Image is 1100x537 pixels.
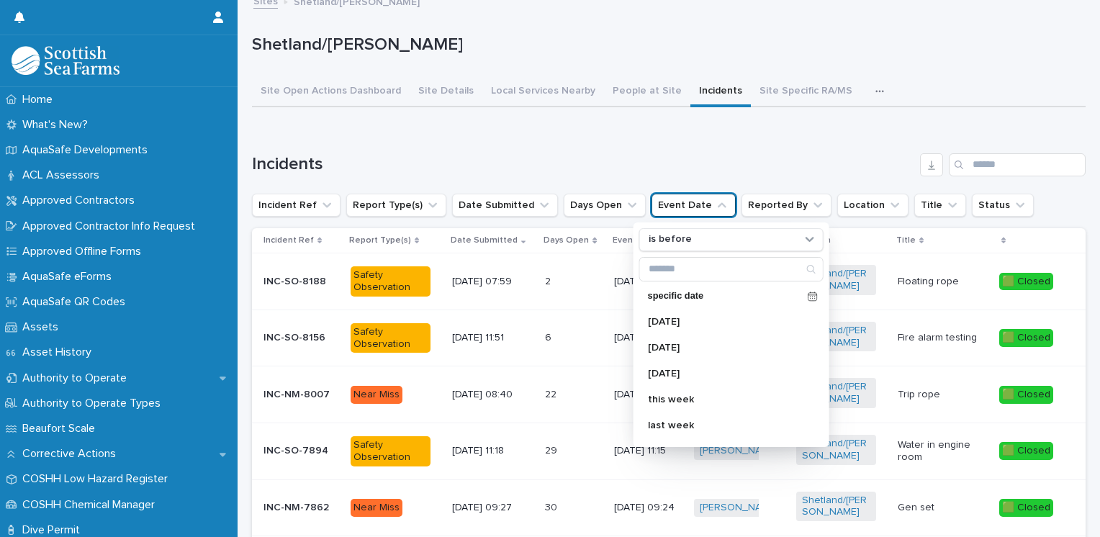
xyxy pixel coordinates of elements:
[252,479,1086,536] tr: INC-NM-7862Near Miss[DATE] 09:273030 [DATE] 09:24[PERSON_NAME] Shetland/[PERSON_NAME] Gen set🟩 Cl...
[614,332,682,344] p: [DATE] 11:45
[652,194,736,217] button: Event Date
[648,317,801,327] p: [DATE]
[545,442,560,457] p: 29
[898,389,978,401] p: Trip rope
[252,154,914,175] h1: Incidents
[896,233,916,248] p: Title
[545,273,554,288] p: 2
[649,233,692,245] p: is before
[914,194,966,217] button: Title
[351,266,430,297] div: Safety Observation
[263,233,314,248] p: Incident Ref
[482,77,604,107] button: Local Services Nearby
[613,233,659,248] p: Event Date
[17,320,70,334] p: Assets
[351,386,402,404] div: Near Miss
[648,394,801,405] p: this week
[544,233,589,248] p: Days Open
[999,329,1053,347] div: 🟩 Closed
[751,77,861,107] button: Site Specific RA/MS
[564,194,646,217] button: Days Open
[452,502,532,514] p: [DATE] 09:27
[898,276,978,288] p: Floating rope
[346,194,446,217] button: Report Type(s)
[614,502,682,514] p: [DATE] 09:24
[17,295,137,309] p: AquaSafe QR Codes
[898,439,978,464] p: Water in engine room
[12,46,120,75] img: bPIBxiqnSb2ggTQWdOVV
[648,343,801,353] p: [DATE]
[898,332,978,344] p: Fire alarm testing
[17,245,153,258] p: Approved Offline Forms
[545,386,559,401] p: 22
[741,194,831,217] button: Reported By
[837,194,909,217] button: Location
[648,420,801,430] p: last week
[349,233,411,248] p: Report Type(s)
[949,153,1086,176] input: Search
[17,220,207,233] p: Approved Contractor Info Request
[17,371,138,385] p: Authority to Operate
[999,273,1053,291] div: 🟩 Closed
[802,495,870,519] a: Shetland/[PERSON_NAME]
[545,499,560,514] p: 30
[252,77,410,107] button: Site Open Actions Dashboard
[802,268,870,292] a: Shetland/[PERSON_NAME]
[17,194,146,207] p: Approved Contractors
[252,194,341,217] button: Incident Ref
[410,77,482,107] button: Site Details
[351,499,402,517] div: Near Miss
[17,93,64,107] p: Home
[451,233,518,248] p: Date Submitted
[17,168,111,182] p: ACL Assessors
[640,258,823,281] input: Search
[252,423,1086,479] tr: INC-SO-7894Safety Observation[DATE] 11:182929 [DATE] 11:15[PERSON_NAME] Shetland/[PERSON_NAME] Wa...
[17,447,127,461] p: Corrective Actions
[17,397,172,410] p: Authority to Operate Types
[700,502,778,514] a: [PERSON_NAME]
[252,35,1080,55] p: Shetland/[PERSON_NAME]
[17,523,91,537] p: Dive Permit
[263,502,339,514] p: INC-NM-7862
[802,325,870,349] a: Shetland/[PERSON_NAME]
[972,194,1034,217] button: Status
[648,369,801,379] p: [DATE]
[614,276,682,288] p: [DATE] 11:30
[999,442,1053,460] div: 🟩 Closed
[252,310,1086,366] tr: INC-SO-8156Safety Observation[DATE] 11:5166 [DATE] 11:45[PERSON_NAME] Shetland/[PERSON_NAME] Fire...
[452,276,532,288] p: [DATE] 07:59
[252,253,1086,310] tr: INC-SO-8188Safety Observation[DATE] 07:5922 [DATE] 11:30[PERSON_NAME] Shetland/[PERSON_NAME] Floa...
[17,346,103,359] p: Asset History
[700,445,778,457] a: [PERSON_NAME]
[17,498,166,512] p: COSHH Chemical Manager
[263,332,339,344] p: INC-SO-8156
[690,77,751,107] button: Incidents
[802,438,870,462] a: Shetland/[PERSON_NAME]
[545,329,554,344] p: 6
[17,422,107,436] p: Beaufort Scale
[614,445,682,457] p: [DATE] 11:15
[263,389,339,401] p: INC-NM-8007
[614,389,682,401] p: [DATE] 09:30
[452,445,532,457] p: [DATE] 11:18
[604,77,690,107] button: People at Site
[351,323,430,353] div: Safety Observation
[351,436,430,466] div: Safety Observation
[639,257,824,281] div: Search
[252,366,1086,423] tr: INC-NM-8007Near Miss[DATE] 08:402222 [DATE] 09:30[PERSON_NAME] Shetland/[PERSON_NAME] Trip rope🟩 ...
[17,270,123,284] p: AquaSafe eForms
[452,332,532,344] p: [DATE] 11:51
[17,143,159,157] p: AquaSafe Developments
[17,118,99,132] p: What's New?
[263,276,339,288] p: INC-SO-8188
[17,472,179,486] p: COSHH Low Hazard Register
[898,502,978,514] p: Gen set
[263,445,339,457] p: INC-SO-7894
[452,389,532,401] p: [DATE] 08:40
[452,194,558,217] button: Date Submitted
[999,499,1053,517] div: 🟩 Closed
[648,292,802,301] p: specific date
[802,381,870,405] a: Shetland/[PERSON_NAME]
[999,386,1053,404] div: 🟩 Closed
